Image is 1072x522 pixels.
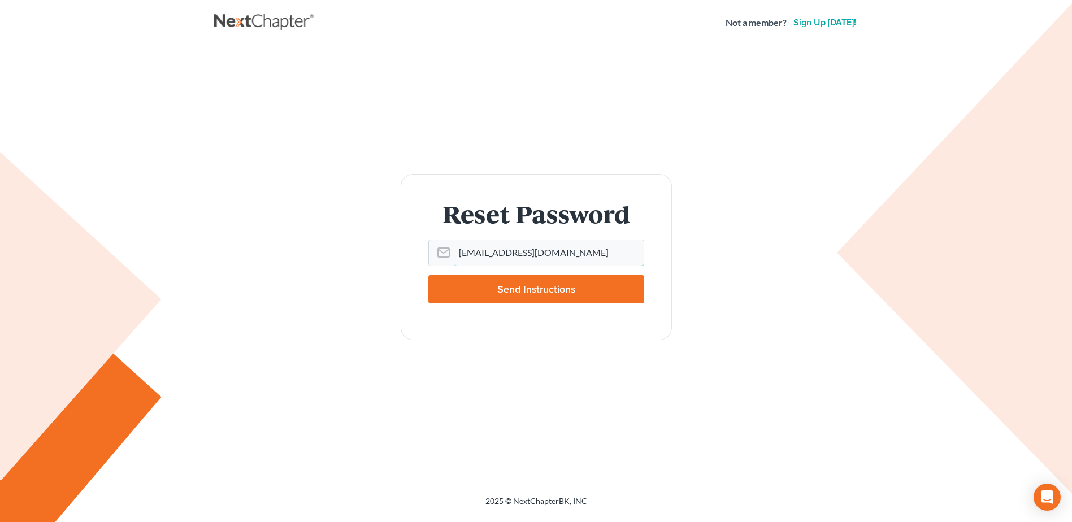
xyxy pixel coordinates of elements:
div: 2025 © NextChapterBK, INC [214,495,858,516]
a: Sign up [DATE]! [791,18,858,27]
input: Email Address [454,240,644,265]
input: Send Instructions [428,275,644,303]
div: Open Intercom Messenger [1034,484,1061,511]
h1: Reset Password [428,202,644,226]
strong: Not a member? [726,16,787,29]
